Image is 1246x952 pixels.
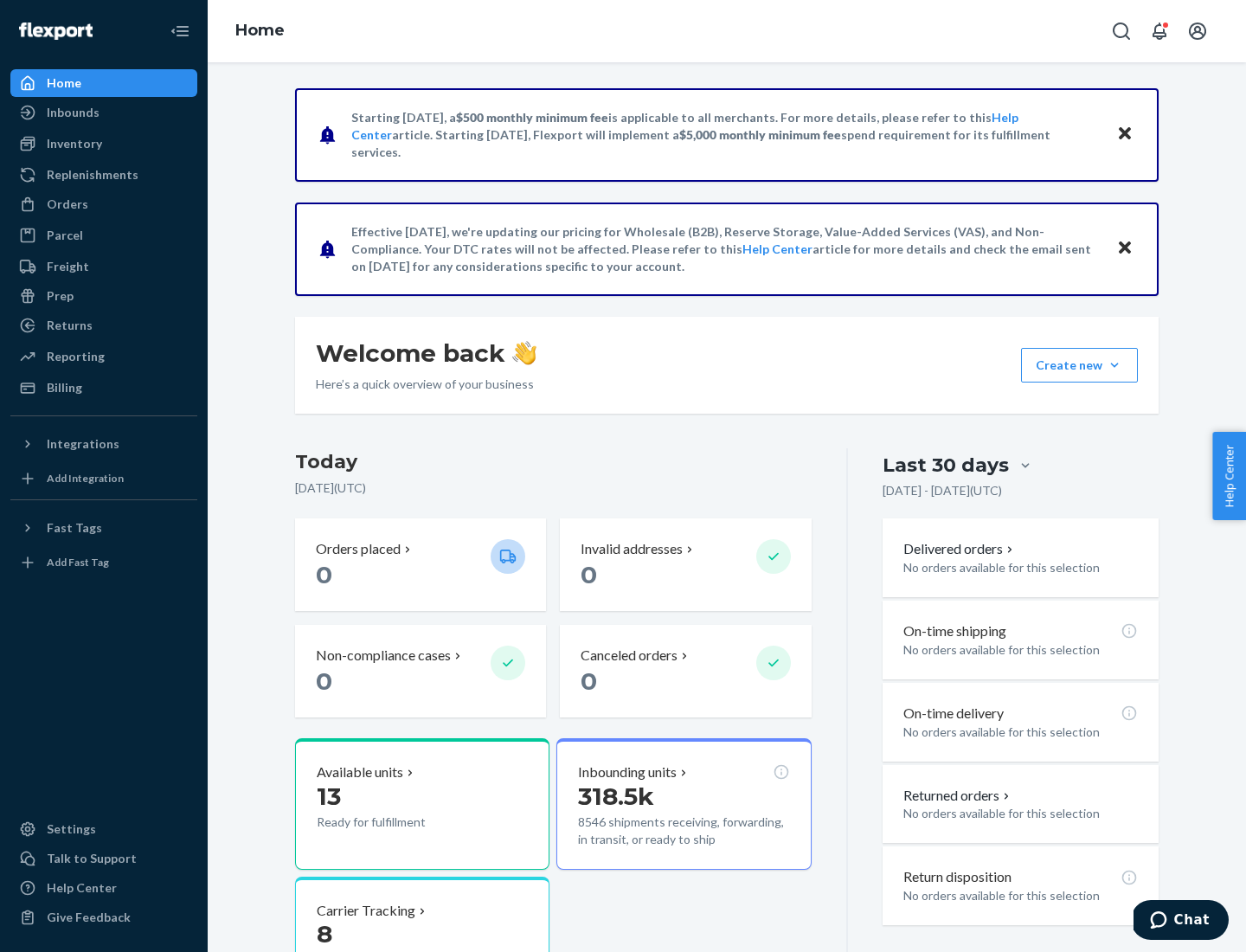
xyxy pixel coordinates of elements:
div: Orders [47,196,88,213]
p: Ready for fulfillment [317,814,477,831]
a: Inventory [10,130,197,158]
iframe: Opens a widget where you can chat to one of our agents [1134,900,1229,943]
button: Orders placed 0 [295,518,546,611]
div: Give Feedback [47,909,131,926]
img: hand-wave emoji [512,341,536,365]
div: Fast Tags [47,519,102,537]
a: Help Center [10,874,197,902]
p: 8546 shipments receiving, forwarding, in transit, or ready to ship [578,814,789,848]
p: On-time shipping [903,621,1006,641]
a: Reporting [10,343,197,370]
a: Settings [10,815,197,843]
p: Inbounding units [578,762,677,782]
p: No orders available for this selection [903,559,1138,576]
p: Starting [DATE], a is applicable to all merchants. For more details, please refer to this article... [351,109,1100,161]
div: Replenishments [47,166,138,183]
p: Non-compliance cases [316,646,451,666]
button: Close Navigation [163,14,197,48]
div: Help Center [47,879,117,897]
button: Integrations [10,430,197,458]
button: Close [1114,122,1136,147]
div: Talk to Support [47,850,137,867]
button: Fast Tags [10,514,197,542]
div: Freight [47,258,89,275]
span: 8 [317,919,332,949]
p: Effective [DATE], we're updating our pricing for Wholesale (B2B), Reserve Storage, Value-Added Se... [351,223,1100,275]
a: Billing [10,374,197,402]
button: Close [1114,236,1136,261]
span: 0 [316,666,332,696]
button: Inbounding units318.5k8546 shipments receiving, forwarding, in transit, or ready to ship [556,738,811,870]
button: Available units13Ready for fulfillment [295,738,549,870]
div: Parcel [47,227,83,244]
div: Billing [47,379,82,396]
p: [DATE] - [DATE] ( UTC ) [883,482,1002,499]
p: Invalid addresses [581,539,683,559]
div: Inventory [47,135,102,152]
a: Replenishments [10,161,197,189]
p: Canceled orders [581,646,678,666]
button: Non-compliance cases 0 [295,625,546,717]
span: $500 monthly minimum fee [456,110,608,125]
button: Help Center [1212,432,1246,520]
a: Add Integration [10,465,197,492]
button: Canceled orders 0 [560,625,811,717]
div: Prep [47,287,74,305]
p: Return disposition [903,867,1012,887]
a: Parcel [10,222,197,249]
button: Returned orders [903,786,1013,806]
a: Home [235,21,285,40]
span: 0 [316,560,332,589]
button: Delivered orders [903,539,1017,559]
div: Add Integration [47,471,124,486]
div: Reporting [47,348,105,365]
p: [DATE] ( UTC ) [295,479,812,497]
a: Help Center [742,241,812,256]
div: Returns [47,317,93,334]
p: No orders available for this selection [903,641,1138,659]
button: Open notifications [1142,14,1177,48]
div: Inbounds [47,104,100,121]
a: Freight [10,253,197,280]
a: Inbounds [10,99,197,126]
div: Last 30 days [883,452,1009,479]
p: Here’s a quick overview of your business [316,376,536,393]
span: 0 [581,560,597,589]
button: Give Feedback [10,904,197,931]
a: Add Fast Tag [10,549,197,576]
div: Integrations [47,435,119,453]
div: Home [47,74,81,92]
a: Prep [10,282,197,310]
button: Open Search Box [1104,14,1139,48]
button: Create new [1021,348,1138,383]
a: Home [10,69,197,97]
button: Open account menu [1180,14,1215,48]
p: No orders available for this selection [903,805,1138,822]
span: $5,000 monthly minimum fee [679,127,841,142]
button: Talk to Support [10,845,197,872]
span: 13 [317,782,341,811]
div: Settings [47,820,96,838]
a: Orders [10,190,197,218]
ol: breadcrumbs [222,6,299,56]
button: Invalid addresses 0 [560,518,811,611]
span: 0 [581,666,597,696]
div: Add Fast Tag [47,555,109,569]
p: Carrier Tracking [317,901,415,921]
p: No orders available for this selection [903,887,1138,904]
p: Available units [317,762,403,782]
h3: Today [295,448,812,476]
p: Orders placed [316,539,401,559]
p: No orders available for this selection [903,724,1138,741]
img: Flexport logo [19,23,93,40]
p: On-time delivery [903,704,1004,724]
span: 318.5k [578,782,654,811]
a: Returns [10,312,197,339]
h1: Welcome back [316,338,536,369]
